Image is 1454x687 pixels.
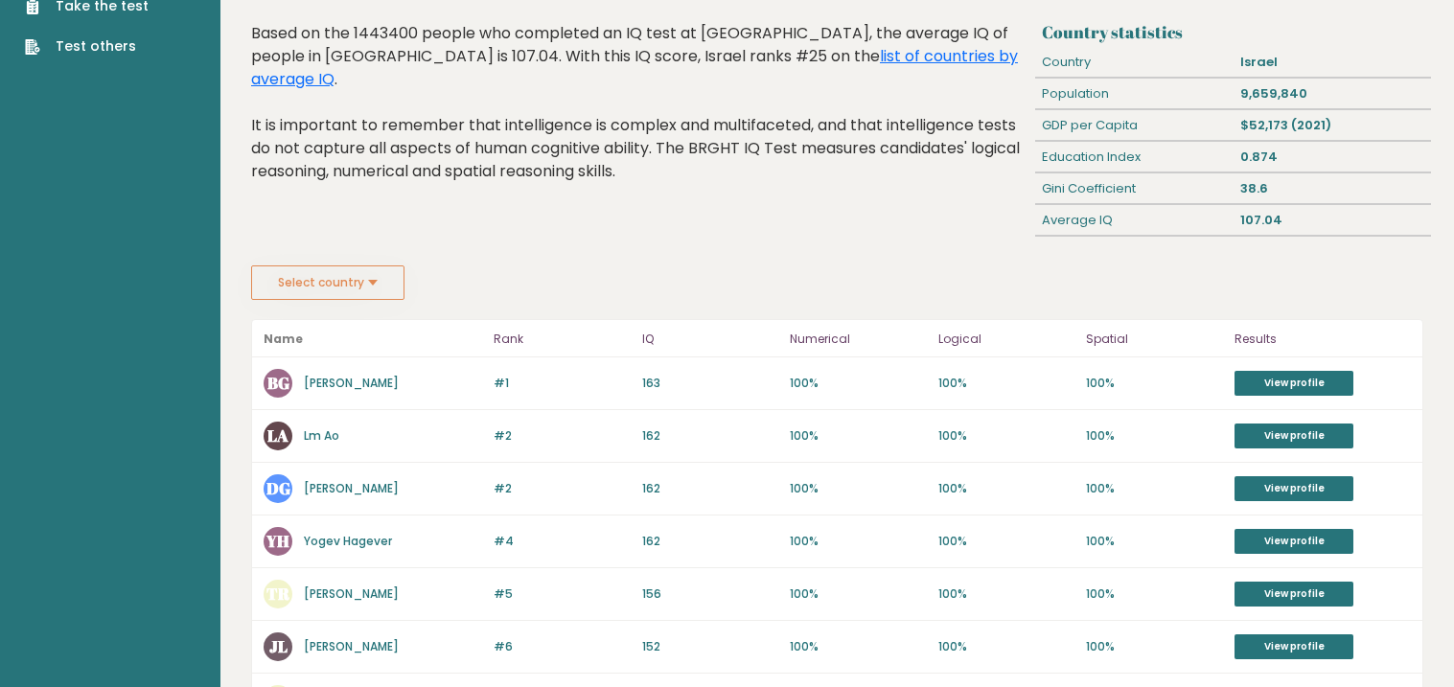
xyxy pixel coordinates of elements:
[642,585,779,603] p: 156
[1035,142,1233,172] div: Education Index
[1035,205,1233,236] div: Average IQ
[267,372,289,394] text: BG
[938,480,1075,497] p: 100%
[265,530,289,552] text: YH
[304,638,399,654] a: [PERSON_NAME]
[1233,79,1430,109] div: 9,659,840
[1086,480,1223,497] p: 100%
[251,45,1018,90] a: list of countries by average IQ
[494,533,631,550] p: #4
[304,375,399,391] a: [PERSON_NAME]
[1035,173,1233,204] div: Gini Coefficient
[1086,427,1223,445] p: 100%
[642,480,779,497] p: 162
[269,635,288,657] text: JL
[1035,79,1233,109] div: Population
[1235,371,1353,396] a: View profile
[642,533,779,550] p: 162
[1235,582,1353,607] a: View profile
[642,328,779,351] p: IQ
[304,533,392,549] a: Yogev Hagever
[1235,328,1411,351] p: Results
[790,427,927,445] p: 100%
[790,375,927,392] p: 100%
[938,375,1075,392] p: 100%
[790,328,927,351] p: Numerical
[1233,142,1430,172] div: 0.874
[642,638,779,655] p: 152
[266,477,290,499] text: DG
[304,427,339,444] a: Lm Ao
[1086,328,1223,351] p: Spatial
[790,533,927,550] p: 100%
[494,480,631,497] p: #2
[494,638,631,655] p: #6
[938,533,1075,550] p: 100%
[790,585,927,603] p: 100%
[790,480,927,497] p: 100%
[938,585,1075,603] p: 100%
[494,585,631,603] p: #5
[25,36,149,57] a: Test others
[267,424,288,447] text: LA
[790,638,927,655] p: 100%
[1235,424,1353,448] a: View profile
[494,328,631,351] p: Rank
[494,427,631,445] p: #2
[264,331,303,347] b: Name
[938,328,1075,351] p: Logical
[1233,110,1430,141] div: $52,173 (2021)
[1042,22,1423,42] h3: Country statistics
[251,265,404,300] button: Select country
[494,375,631,392] p: #1
[251,22,1027,212] div: Based on the 1443400 people who completed an IQ test at [GEOGRAPHIC_DATA], the average IQ of peop...
[938,427,1075,445] p: 100%
[1086,375,1223,392] p: 100%
[1035,110,1233,141] div: GDP per Capita
[642,375,779,392] p: 163
[1086,533,1223,550] p: 100%
[642,427,779,445] p: 162
[1235,476,1353,501] a: View profile
[1233,47,1430,78] div: Israel
[304,585,399,602] a: [PERSON_NAME]
[938,638,1075,655] p: 100%
[1235,529,1353,554] a: View profile
[1235,634,1353,659] a: View profile
[1035,47,1233,78] div: Country
[266,583,290,605] text: TR
[1233,205,1430,236] div: 107.04
[1233,173,1430,204] div: 38.6
[1086,638,1223,655] p: 100%
[304,480,399,496] a: [PERSON_NAME]
[1086,585,1223,603] p: 100%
